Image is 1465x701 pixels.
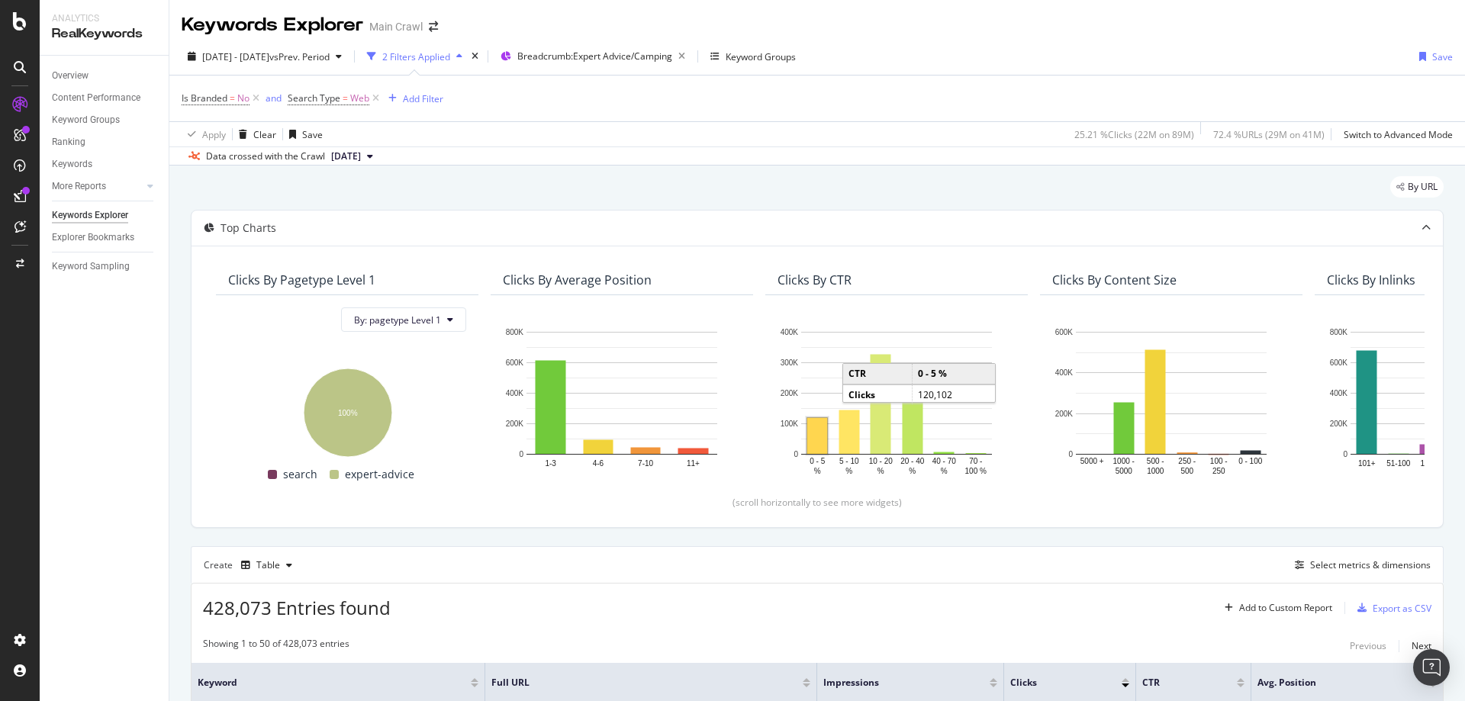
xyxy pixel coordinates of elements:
div: Add Filter [403,92,443,105]
div: 72.4 % URLs ( 29M on 41M ) [1213,128,1325,141]
div: Clicks By CTR [778,272,852,288]
span: Breadcrumb: Expert Advice/Camping [517,50,672,63]
svg: A chart. [503,324,741,478]
div: Clicks By pagetype Level 1 [228,272,375,288]
div: Create [204,553,298,577]
div: Overview [52,68,89,84]
text: % [845,467,852,475]
div: Keywords Explorer [182,12,363,38]
text: 11+ [687,459,700,468]
text: 600K [1055,328,1074,336]
span: [DATE] - [DATE] [202,50,269,63]
div: Content Performance [52,90,140,106]
text: % [814,467,821,475]
text: 70 - [969,457,982,465]
text: 4-6 [593,459,604,468]
span: expert-advice [345,465,414,484]
text: 800K [1330,328,1348,336]
svg: A chart. [778,324,1016,478]
div: Next [1412,639,1431,652]
button: Save [1413,44,1453,69]
span: No [237,88,250,109]
svg: A chart. [1052,324,1290,478]
text: 200K [1330,420,1348,428]
text: 0 - 5 [810,457,825,465]
text: 400K [1055,369,1074,378]
text: 1-3 [545,459,556,468]
text: 0 [1343,450,1347,458]
div: Keywords Explorer [52,207,128,223]
div: Clear [253,128,276,141]
text: 1000 - [1113,457,1135,465]
div: Keyword Sampling [52,259,130,275]
button: Clear [233,122,276,146]
div: Select metrics & dimensions [1310,558,1431,571]
a: More Reports [52,178,143,195]
text: 5000 + [1080,457,1104,465]
text: 20 - 40 [900,457,925,465]
div: Keyword Groups [52,112,120,128]
a: Ranking [52,134,158,150]
div: Open Intercom Messenger [1413,649,1450,686]
span: Is Branded [182,92,227,105]
div: legacy label [1390,176,1444,198]
span: 428,073 Entries found [203,595,391,620]
span: Clicks [1010,676,1099,690]
button: Add to Custom Report [1219,596,1332,620]
text: 200K [506,420,524,428]
button: Table [235,553,298,577]
text: 250 [1212,467,1225,475]
div: Keywords [52,156,92,172]
text: 0 [794,450,798,458]
a: Keywords Explorer [52,207,158,223]
span: 2025 May. 17th [331,150,361,163]
text: 800K [506,328,524,336]
span: Impressions [823,676,967,690]
a: Explorer Bookmarks [52,230,158,246]
div: (scroll horizontally to see more widgets) [210,496,1425,509]
button: Next [1412,637,1431,655]
button: Save [283,122,323,146]
div: Explorer Bookmarks [52,230,134,246]
a: Overview [52,68,158,84]
a: Keyword Groups [52,112,158,128]
text: 100 - [1210,457,1228,465]
text: 16-50 [1420,459,1440,468]
button: Keyword Groups [704,44,802,69]
button: Apply [182,122,226,146]
span: Keyword [198,676,448,690]
button: Breadcrumb:Expert Advice/Camping [494,44,691,69]
a: Keywords [52,156,158,172]
div: times [468,49,481,64]
button: 2 Filters Applied [361,44,468,69]
text: 0 [1068,450,1073,458]
button: Select metrics & dimensions [1289,556,1431,574]
text: 250 - [1178,457,1196,465]
text: % [909,467,916,475]
div: Save [302,128,323,141]
span: Web [350,88,369,109]
div: Data crossed with the Crawl [206,150,325,163]
div: Clicks By Inlinks [1327,272,1415,288]
button: Add Filter [382,89,443,108]
text: % [877,467,884,475]
button: Switch to Advanced Mode [1338,122,1453,146]
text: 200K [1055,410,1074,418]
div: Previous [1350,639,1386,652]
span: Full URL [491,676,780,690]
text: 5 - 10 [839,457,859,465]
div: A chart. [228,361,466,459]
a: Content Performance [52,90,158,106]
div: Apply [202,128,226,141]
span: By: pagetype Level 1 [354,314,441,326]
text: 600K [1330,359,1348,367]
div: Showing 1 to 50 of 428,073 entries [203,637,349,655]
div: Clicks By Content Size [1052,272,1177,288]
span: Avg. Position [1257,676,1406,690]
span: By URL [1408,182,1438,191]
button: Export as CSV [1351,596,1431,620]
text: 40 - 70 [932,457,957,465]
text: 400K [506,389,524,397]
